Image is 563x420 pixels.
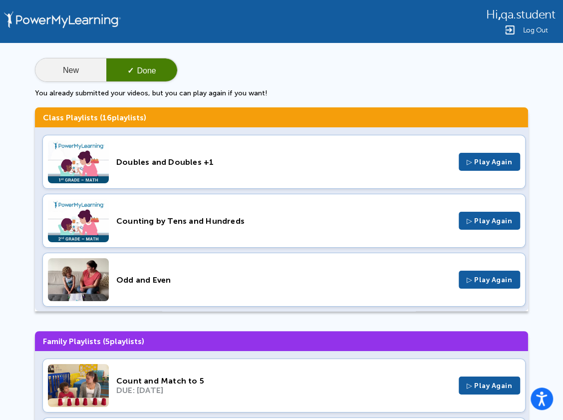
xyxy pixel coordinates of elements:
[116,386,451,395] div: DUE: [DATE]
[35,331,528,351] h3: Family Playlists ( playlists)
[116,157,451,167] div: Doubles and Doubles +1
[467,217,512,225] span: ▷ Play Again
[106,58,177,82] button: ✓Done
[48,364,109,407] img: Thumbnail
[467,158,512,166] span: ▷ Play Again
[486,8,498,21] span: Hi
[486,7,555,21] div: ,
[116,275,451,285] div: Odd and Even
[48,258,109,301] img: Thumbnail
[459,212,520,230] button: ▷ Play Again
[459,271,520,289] button: ▷ Play Again
[523,26,548,34] span: Log Out
[459,377,520,395] button: ▷ Play Again
[48,199,109,242] img: Thumbnail
[501,8,555,21] span: qa.student
[35,107,528,127] h3: Class Playlists ( playlists)
[467,382,512,390] span: ▷ Play Again
[459,153,520,171] button: ▷ Play Again
[127,66,134,75] span: ✓
[102,113,112,122] span: 16
[35,58,106,82] button: New
[105,337,110,346] span: 5
[35,89,528,97] p: You already submitted your videos, but you can play again if you want!
[521,375,556,413] iframe: Chat
[48,140,109,183] img: Thumbnail
[116,376,451,386] div: Count and Match to 5
[467,276,512,284] span: ▷ Play Again
[504,24,516,36] img: Logout Icon
[116,216,451,226] div: Counting by Tens and Hundreds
